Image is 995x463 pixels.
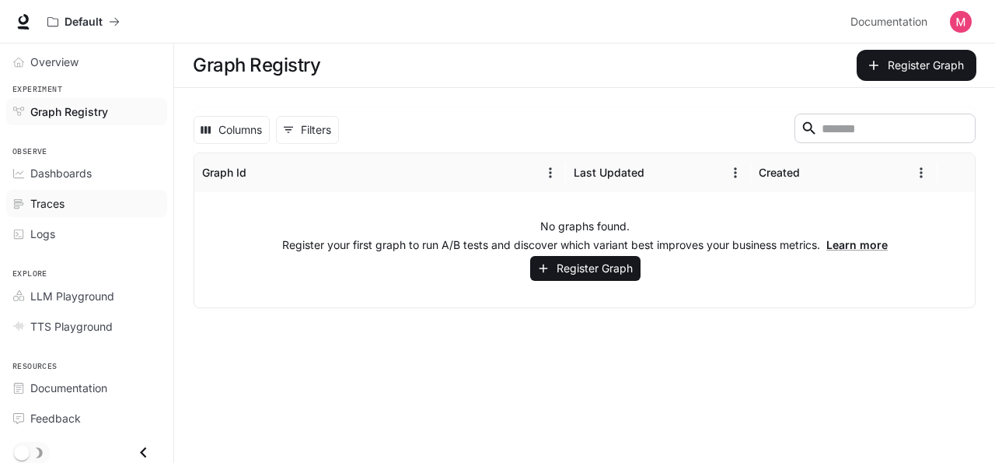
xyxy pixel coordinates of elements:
span: Logs [30,226,55,242]
a: LLM Playground [6,282,167,310]
span: LLM Playground [30,288,114,304]
a: Learn more [826,238,888,251]
a: Feedback [6,405,167,432]
span: Feedback [30,410,81,426]
button: Show filters [276,116,339,144]
span: Dark mode toggle [14,444,30,461]
div: Graph Id [202,166,246,179]
p: No graphs found. [540,219,630,234]
a: Documentation [844,6,939,37]
a: Graph Registry [6,98,167,125]
button: Sort [801,161,825,184]
span: Dashboards [30,165,92,181]
div: Search [794,114,976,146]
span: Graph Registry [30,103,108,120]
h1: Graph Registry [193,50,320,81]
a: Traces [6,190,167,217]
button: Sort [646,161,669,184]
a: Logs [6,220,167,247]
button: All workspaces [40,6,127,37]
button: Menu [724,161,747,184]
p: Default [65,16,103,29]
button: Register Graph [857,50,976,81]
span: Overview [30,54,79,70]
img: User avatar [950,11,972,33]
p: Register your first graph to run A/B tests and discover which variant best improves your business... [282,237,888,253]
div: Last Updated [574,166,644,179]
button: User avatar [945,6,976,37]
span: Documentation [850,12,927,32]
a: Overview [6,48,167,75]
button: Sort [248,161,271,184]
a: Dashboards [6,160,167,187]
button: Menu [909,161,933,184]
button: Menu [539,161,562,184]
span: TTS Playground [30,318,113,335]
div: Created [759,166,800,179]
button: Select columns [194,116,270,144]
span: Documentation [30,380,107,396]
button: Register Graph [530,256,641,282]
a: TTS Playground [6,313,167,340]
span: Traces [30,195,65,212]
a: Documentation [6,374,167,402]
